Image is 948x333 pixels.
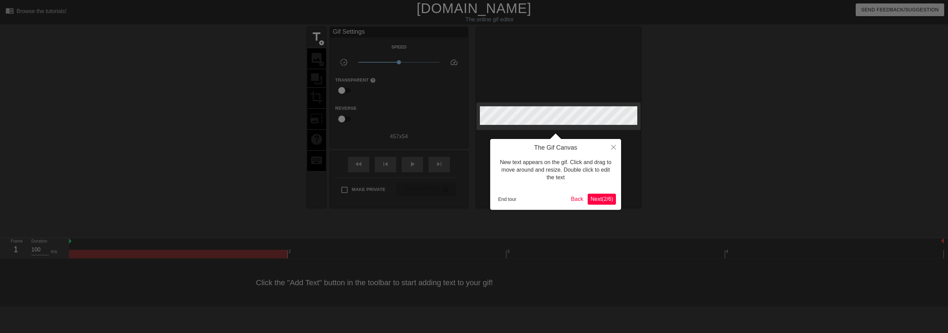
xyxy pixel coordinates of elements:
[495,152,616,189] div: New text appears on the gif. Click and drag to move around and resize. Double click to edit the text
[590,196,613,202] span: Next ( 2 / 6 )
[588,194,616,205] button: Next
[495,144,616,152] h4: The Gif Canvas
[495,194,519,204] button: End tour
[606,139,621,155] button: Close
[568,194,586,205] button: Back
